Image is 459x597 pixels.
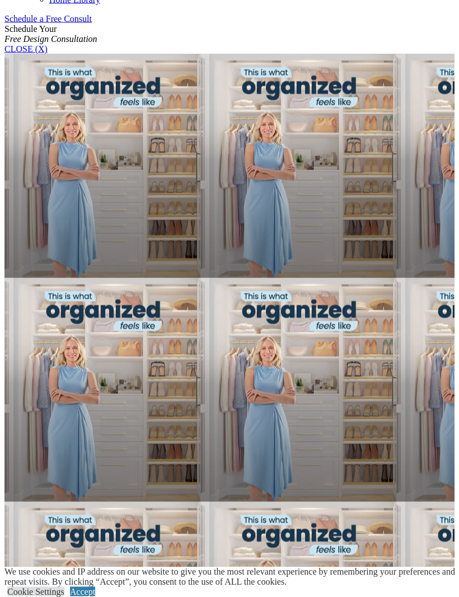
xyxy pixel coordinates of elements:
[4,44,48,54] a: CLOSE (X)
[4,34,97,44] em: Free Design Consultation
[4,24,97,44] span: Schedule Your
[70,587,95,596] a: Accept
[4,14,92,23] a: Schedule a Free Consult (opens a dropdown menu)
[7,587,64,596] a: Cookie Settings
[4,567,459,587] div: We use cookies and IP address on our website to give you the most relevant experience by remember...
